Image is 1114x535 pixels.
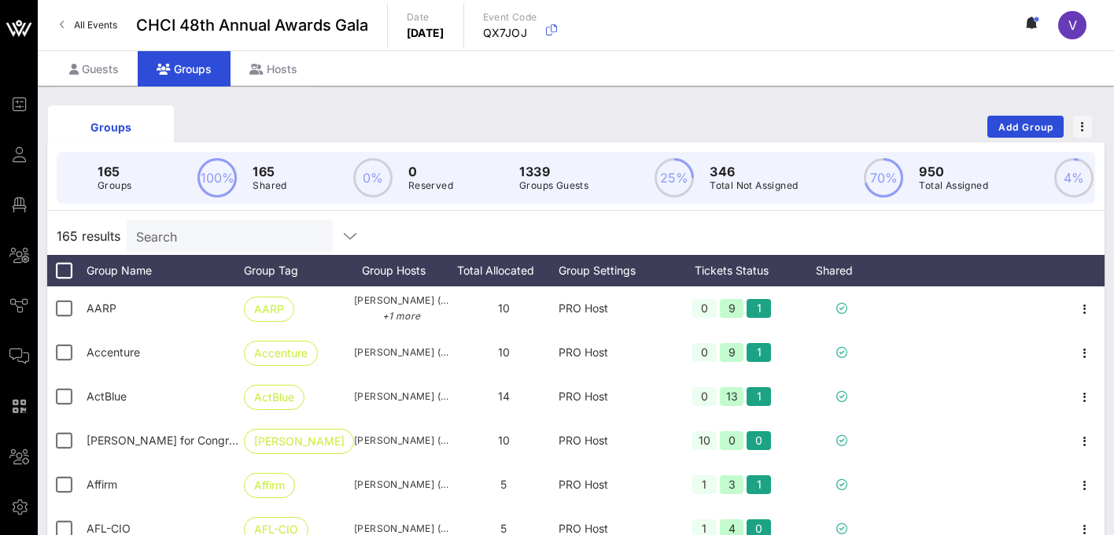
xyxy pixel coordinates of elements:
div: 0 [692,299,717,318]
span: 10 [498,301,510,315]
span: Accenture [254,341,308,365]
div: PRO Host [559,374,669,419]
div: 13 [720,387,744,406]
div: Total Allocated [448,255,559,286]
p: Shared [253,178,286,194]
span: [PERSON_NAME] ([EMAIL_ADDRESS][DOMAIN_NAME]) [354,293,448,324]
span: Add Group [998,121,1054,133]
p: Groups Guests [519,178,588,194]
span: ActBlue [87,389,127,403]
p: Total Not Assigned [710,178,798,194]
p: 165 [98,162,131,181]
div: Group Hosts [354,255,448,286]
div: PRO Host [559,419,669,463]
p: 165 [253,162,286,181]
p: [DATE] [407,25,444,41]
div: Hosts [231,51,316,87]
span: Affirm [87,478,117,491]
div: 3 [720,475,744,494]
div: 1 [692,475,717,494]
button: Add Group [987,116,1064,138]
div: 1 [747,299,771,318]
p: 950 [919,162,988,181]
p: Total Assigned [919,178,988,194]
div: Groups [60,119,162,135]
p: QX7JOJ [483,25,537,41]
div: Group Tag [244,255,354,286]
div: Group Name [87,255,244,286]
span: 165 results [57,227,120,245]
p: 0 [408,162,453,181]
div: 1 [747,387,771,406]
div: 0 [747,431,771,450]
div: PRO Host [559,463,669,507]
span: 5 [500,522,507,535]
p: 346 [710,162,798,181]
div: Group Settings [559,255,669,286]
span: V [1068,17,1077,33]
p: +1 more [354,308,448,324]
div: 0 [720,431,744,450]
span: CHCI 48th Annual Awards Gala [136,13,368,37]
span: 10 [498,434,510,447]
div: 0 [692,343,717,362]
span: 5 [500,478,507,491]
span: ActBlue [254,386,294,409]
span: Accenture [87,345,140,359]
div: 1 [747,475,771,494]
span: 10 [498,345,510,359]
span: AFL-CIO [87,522,131,535]
div: V [1058,11,1086,39]
span: [PERSON_NAME]… [254,430,344,453]
p: Date [407,9,444,25]
div: Shared [795,255,889,286]
div: PRO Host [559,286,669,330]
div: 9 [720,299,744,318]
p: Event Code [483,9,537,25]
a: All Events [50,13,127,38]
span: Affirm [254,474,285,497]
div: 1 [747,343,771,362]
span: All Events [74,19,117,31]
span: [PERSON_NAME] ([PERSON_NAME][EMAIL_ADDRESS][PERSON_NAME][DOMAIN_NAME]) [354,345,448,360]
div: PRO Host [559,330,669,374]
span: Adriano Espaillat for Congress [87,434,246,447]
span: AARP [87,301,116,315]
span: [PERSON_NAME] ([PERSON_NAME][EMAIL_ADDRESS][DOMAIN_NAME]) [354,433,448,448]
p: Reserved [408,178,453,194]
p: 1339 [519,162,588,181]
div: 10 [692,431,717,450]
span: 14 [498,389,510,403]
span: AARP [254,297,284,321]
div: Guests [50,51,138,87]
span: [PERSON_NAME] ([EMAIL_ADDRESS][DOMAIN_NAME]) [354,389,448,404]
div: 0 [692,387,717,406]
div: 9 [720,343,744,362]
span: [PERSON_NAME] ([PERSON_NAME][EMAIL_ADDRESS][PERSON_NAME][DOMAIN_NAME]) [354,477,448,493]
div: Tickets Status [669,255,795,286]
div: Groups [138,51,231,87]
p: Groups [98,178,131,194]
